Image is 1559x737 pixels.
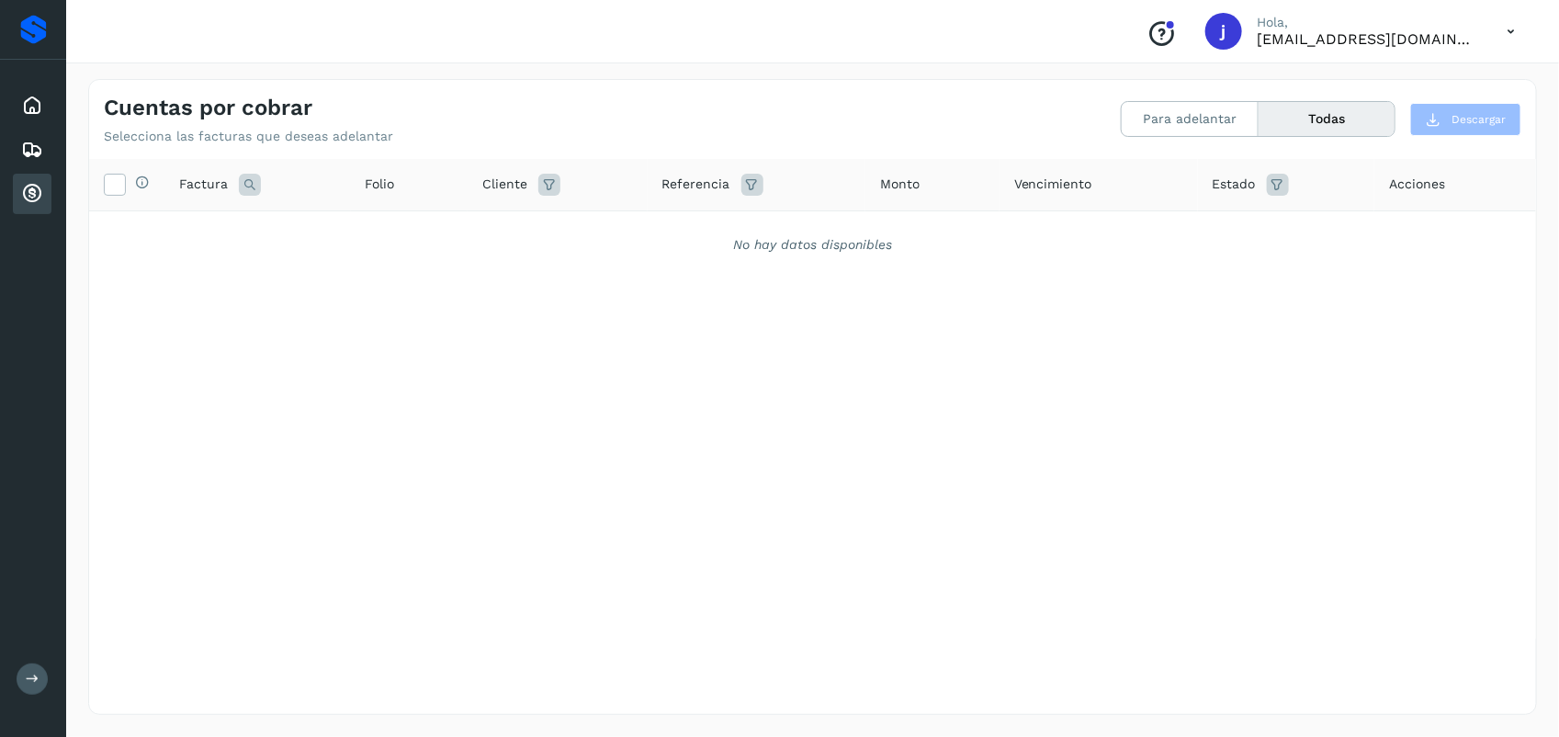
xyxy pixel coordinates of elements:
[1389,175,1445,194] span: Acciones
[1257,30,1477,48] p: jorgegonzalez@tracusa.com.mx
[1122,102,1259,136] button: Para adelantar
[113,235,1512,255] div: No hay datos disponibles
[1452,111,1506,128] span: Descargar
[104,129,393,144] p: Selecciona las facturas que deseas adelantar
[366,175,395,194] span: Folio
[1410,103,1521,136] button: Descargar
[1213,175,1256,194] span: Estado
[662,175,730,194] span: Referencia
[1259,102,1395,136] button: Todas
[13,174,51,214] div: Cuentas por cobrar
[1014,175,1092,194] span: Vencimiento
[13,130,51,170] div: Embarques
[482,175,527,194] span: Cliente
[179,175,228,194] span: Factura
[13,85,51,126] div: Inicio
[880,175,920,194] span: Monto
[104,95,312,121] h4: Cuentas por cobrar
[1257,15,1477,30] p: Hola,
